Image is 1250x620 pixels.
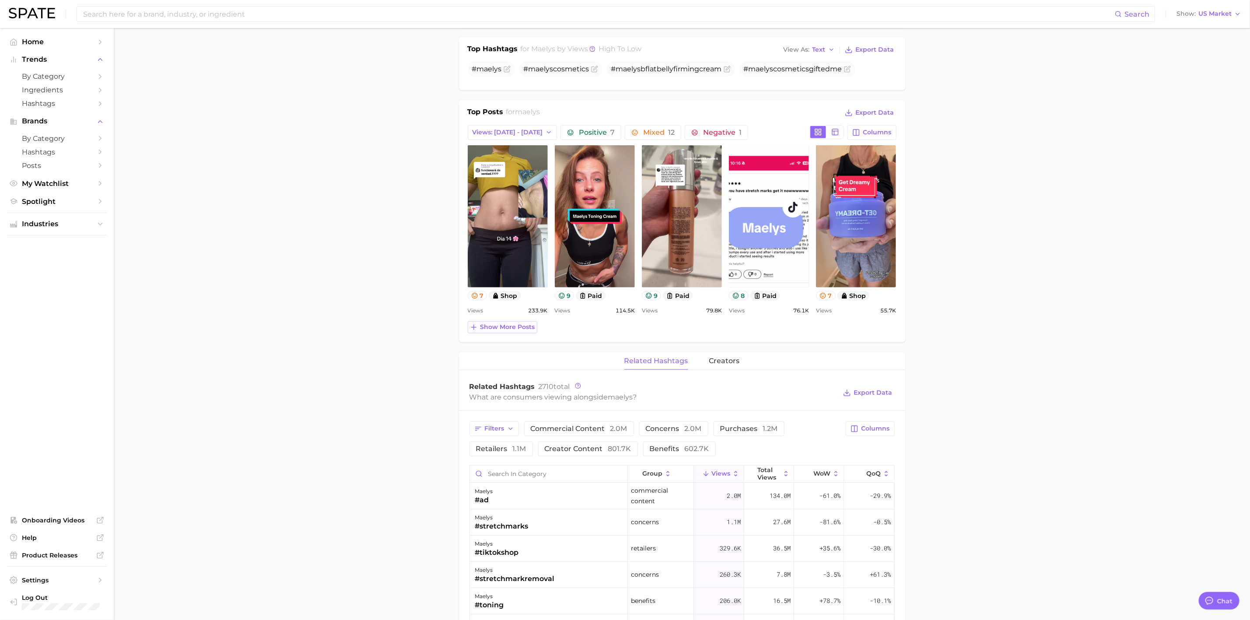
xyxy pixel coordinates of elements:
[7,35,107,49] a: Home
[843,44,896,56] button: Export Data
[7,177,107,190] a: My Watchlist
[513,445,526,453] span: 1.1m
[22,86,92,94] span: Ingredients
[781,44,837,56] button: View AsText
[7,145,107,159] a: Hashtags
[475,547,519,558] div: #tiktokshop
[475,495,493,505] div: #ad
[720,595,741,606] span: 206.0k
[856,46,894,53] span: Export Data
[794,466,844,483] button: WoW
[757,466,781,480] span: Total Views
[819,517,840,527] span: -81.6%
[476,445,526,452] span: retailers
[7,514,107,527] a: Onboarding Videos
[819,490,840,501] span: -61.0%
[610,424,627,433] span: 2.0m
[480,323,535,331] span: Show more posts
[599,45,641,53] span: high to low
[22,72,92,81] span: by Category
[727,517,741,527] span: 1.1m
[468,125,557,140] button: Views: [DATE] - [DATE]
[729,291,749,300] button: 8
[711,470,730,477] span: Views
[7,97,107,110] a: Hashtags
[7,53,107,66] button: Trends
[470,509,894,536] button: maelys#stretchmarksconcerns1.1m27.6m-81.6%-0.5%
[9,8,55,18] img: SPATE
[773,517,791,527] span: 27.6m
[469,421,519,436] button: Filters
[591,66,598,73] button: Flag as miscategorized or irrelevant
[470,588,894,614] button: maelys#toningbenefits206.0k16.5m+78.7%-10.1%
[1174,8,1243,20] button: ShowUS Market
[631,485,691,506] span: commercial content
[475,486,493,497] div: maelys
[520,44,641,56] h2: for by Views
[7,531,107,544] a: Help
[744,65,842,73] span: # cosmeticsgiftedme
[870,490,891,501] span: -29.9%
[720,543,741,553] span: 329.6k
[777,569,791,580] span: 7.8m
[863,129,892,136] span: Columns
[847,125,896,140] button: Columns
[773,595,791,606] span: 16.5m
[539,382,570,391] span: total
[22,134,92,143] span: by Category
[555,305,571,316] span: Views
[7,132,107,145] a: by Category
[870,543,891,553] span: -30.0%
[22,534,92,542] span: Help
[744,466,794,483] button: Total Views
[579,129,615,136] span: Positive
[631,569,659,580] span: concerns
[531,45,555,53] span: maelys
[843,107,896,119] button: Export Data
[856,109,894,116] span: Export Data
[706,305,722,316] span: 79.8k
[475,539,519,549] div: maelys
[22,56,92,63] span: Trends
[477,65,502,73] span: maelys
[750,291,781,300] button: paid
[729,305,745,316] span: Views
[22,148,92,156] span: Hashtags
[610,128,615,137] span: 7
[7,591,107,613] a: Log out. Currently logged in with e-mail jdurbin@soldejaneiro.com.
[7,70,107,83] a: by Category
[668,128,675,137] span: 12
[793,305,809,316] span: 76.1k
[866,470,881,477] span: QoQ
[727,490,741,501] span: 2.0m
[631,595,655,606] span: benefits
[7,574,107,587] a: Settings
[524,65,589,73] span: # cosmetics
[837,291,870,300] button: shop
[616,65,641,73] span: maelys
[468,107,504,120] h1: Top Posts
[475,600,504,610] div: #toning
[22,220,92,228] span: Industries
[7,115,107,128] button: Brands
[475,565,555,575] div: maelys
[7,217,107,231] button: Industries
[475,574,555,584] div: #stretchmarkremoval
[773,543,791,553] span: 36.5m
[631,543,656,553] span: retailers
[485,425,504,432] span: Filters
[1198,11,1232,16] span: US Market
[694,466,744,483] button: Views
[22,594,103,602] span: Log Out
[475,512,529,523] div: maelys
[22,38,92,46] span: Home
[468,305,483,316] span: Views
[1124,10,1149,18] span: Search
[531,425,627,432] span: commercial content
[770,490,791,501] span: 134.0m
[812,47,826,52] span: Text
[7,549,107,562] a: Product Releases
[7,195,107,208] a: Spotlight
[685,424,702,433] span: 2.0m
[611,65,722,73] span: # bflatbellyfirmingcream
